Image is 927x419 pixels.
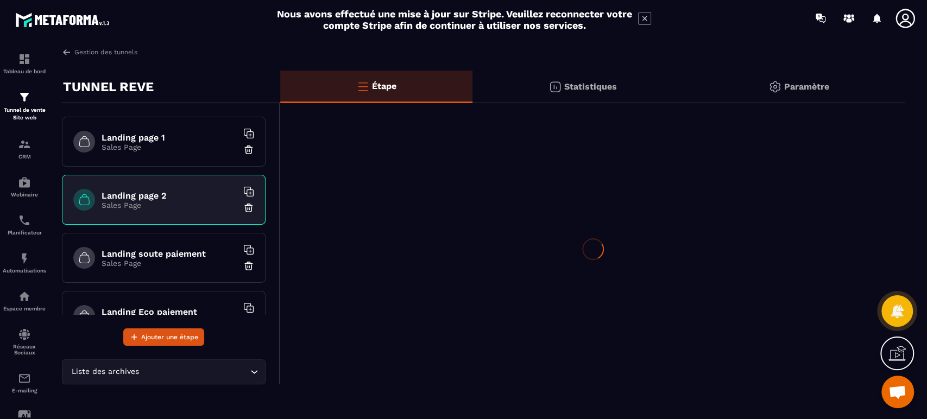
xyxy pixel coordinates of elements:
[102,143,237,151] p: Sales Page
[18,176,31,189] img: automations
[18,214,31,227] img: scheduler
[102,249,237,259] h6: Landing soute paiement
[3,230,46,236] p: Planificateur
[102,259,237,268] p: Sales Page
[3,82,46,130] a: formationformationTunnel de vente Site web
[3,154,46,160] p: CRM
[63,76,154,98] p: TUNNEL REVE
[356,80,369,93] img: bars-o.4a397970.svg
[69,366,141,378] span: Liste des archives
[3,130,46,168] a: formationformationCRM
[276,8,633,31] h2: Nous avons effectué une mise à jour sur Stripe. Veuillez reconnecter votre compte Stripe afin de ...
[3,192,46,198] p: Webinaire
[18,91,31,104] img: formation
[15,10,113,30] img: logo
[102,201,237,210] p: Sales Page
[3,388,46,393] p: E-mailing
[243,202,254,213] img: trash
[62,359,266,384] div: Search for option
[564,81,617,92] p: Statistiques
[18,328,31,341] img: social-network
[243,144,254,155] img: trash
[18,53,31,66] img: formation
[3,320,46,364] a: social-networksocial-networkRéseaux Sociaux
[141,366,248,378] input: Search for option
[3,106,46,122] p: Tunnel de vente Site web
[3,306,46,312] p: Espace membre
[3,206,46,244] a: schedulerschedulerPlanificateur
[3,364,46,402] a: emailemailE-mailing
[18,290,31,303] img: automations
[3,45,46,82] a: formationformationTableau de bord
[3,268,46,274] p: Automatisations
[3,68,46,74] p: Tableau de bord
[102,191,237,201] h6: Landing page 2
[18,138,31,151] img: formation
[141,332,198,342] span: Ajouter une étape
[18,372,31,385] img: email
[3,344,46,355] p: Réseaux Sociaux
[62,47,72,57] img: arrow
[3,168,46,206] a: automationsautomationsWebinaire
[548,80,562,93] img: stats.20deebd0.svg
[372,81,396,91] p: Étape
[784,81,829,92] p: Paramètre
[102,307,237,317] h6: Landing Eco paiement
[881,376,914,408] div: Ouvrir le chat
[123,328,204,346] button: Ajouter une étape
[18,252,31,265] img: automations
[62,47,137,57] a: Gestion des tunnels
[102,132,237,143] h6: Landing page 1
[3,244,46,282] a: automationsautomationsAutomatisations
[243,261,254,271] img: trash
[3,282,46,320] a: automationsautomationsEspace membre
[768,80,781,93] img: setting-gr.5f69749f.svg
